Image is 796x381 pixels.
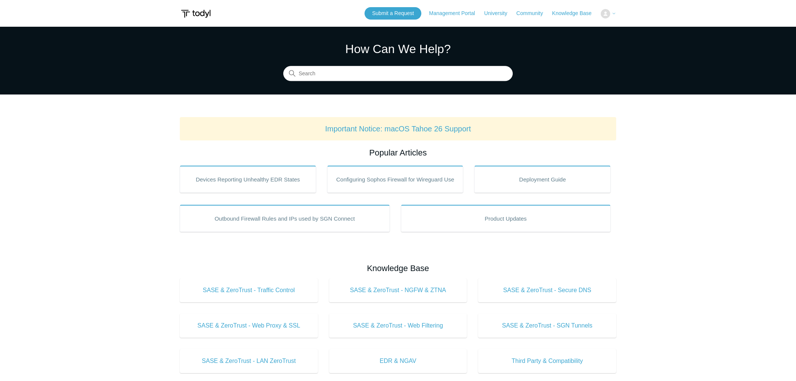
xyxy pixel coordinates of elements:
a: SASE & ZeroTrust - Web Proxy & SSL [180,314,318,338]
a: Community [516,9,551,17]
span: SASE & ZeroTrust - LAN ZeroTrust [191,357,307,366]
img: Todyl Support Center Help Center home page [180,7,212,21]
span: SASE & ZeroTrust - Secure DNS [489,286,605,295]
a: Submit a Request [365,7,421,20]
a: Outbound Firewall Rules and IPs used by SGN Connect [180,205,390,232]
a: SASE & ZeroTrust - LAN ZeroTrust [180,349,318,373]
a: Knowledge Base [552,9,599,17]
span: SASE & ZeroTrust - Web Proxy & SSL [191,321,307,330]
a: Configuring Sophos Firewall for Wireguard Use [327,166,463,193]
a: SASE & ZeroTrust - Web Filtering [329,314,467,338]
a: Third Party & Compatibility [478,349,616,373]
a: Deployment Guide [474,166,611,193]
a: University [484,9,515,17]
a: Important Notice: macOS Tahoe 26 Support [325,125,471,133]
a: Devices Reporting Unhealthy EDR States [180,166,316,193]
span: SASE & ZeroTrust - Web Filtering [340,321,456,330]
a: SASE & ZeroTrust - Traffic Control [180,278,318,302]
span: Third Party & Compatibility [489,357,605,366]
a: Product Updates [401,205,611,232]
a: EDR & NGAV [329,349,467,373]
span: EDR & NGAV [340,357,456,366]
a: SASE & ZeroTrust - Secure DNS [478,278,616,302]
span: SASE & ZeroTrust - NGFW & ZTNA [340,286,456,295]
input: Search [283,66,513,81]
h2: Popular Articles [180,146,616,159]
a: SASE & ZeroTrust - NGFW & ZTNA [329,278,467,302]
h2: Knowledge Base [180,262,616,274]
span: SASE & ZeroTrust - Traffic Control [191,286,307,295]
h1: How Can We Help? [283,40,513,58]
span: SASE & ZeroTrust - SGN Tunnels [489,321,605,330]
a: Management Portal [429,9,483,17]
a: SASE & ZeroTrust - SGN Tunnels [478,314,616,338]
